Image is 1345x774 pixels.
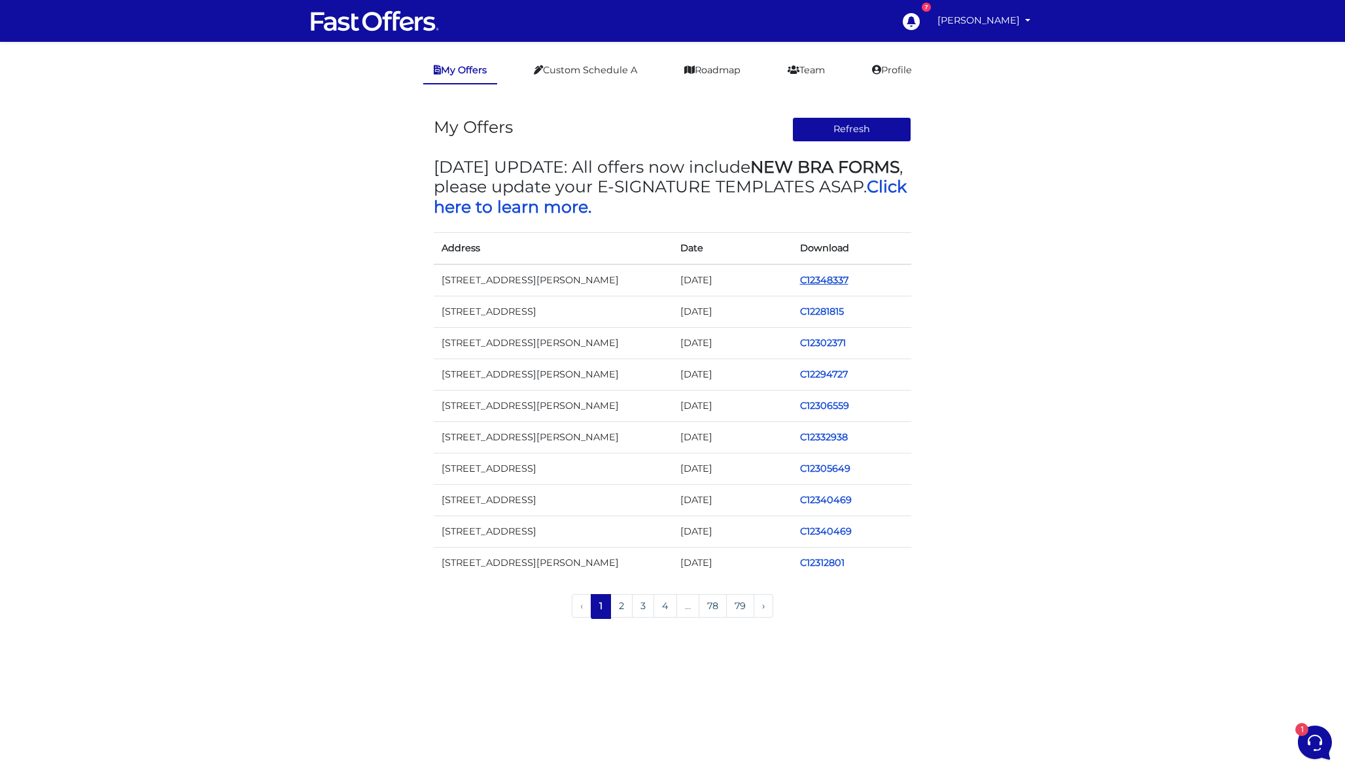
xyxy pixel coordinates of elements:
a: See all [211,73,241,84]
a: 2 [610,594,633,618]
a: C12340469 [800,525,852,537]
a: Open Help Center [163,186,241,196]
p: Messages [113,438,150,450]
td: [DATE] [672,516,792,548]
a: C12348337 [800,274,848,286]
td: [STREET_ADDRESS] [434,485,672,516]
a: Team [777,58,835,83]
div: 7 [922,3,931,12]
span: Find an Answer [21,186,89,196]
td: [STREET_ADDRESS] [434,516,672,548]
td: [DATE] [672,296,792,327]
span: Start a Conversation [94,141,183,152]
td: [DATE] [672,264,792,296]
span: 1 [591,594,611,618]
a: C12340469 [800,494,852,506]
td: [STREET_ADDRESS][PERSON_NAME] [434,548,672,579]
p: You: Always! [PERSON_NAME] Royal LePage Connect Realty, Brokerage C: [PHONE_NUMBER] | O: [PHONE_N... [55,110,207,123]
li: « Previous [572,594,591,619]
h2: Hello [PERSON_NAME] 👋 [10,10,220,52]
a: C12281815 [800,306,844,317]
td: [DATE] [672,422,792,453]
p: Help [203,438,220,450]
p: Home [39,438,61,450]
a: 3 [632,594,654,618]
input: Search for an Article... [29,214,214,227]
a: C12305649 [800,463,850,474]
h3: My Offers [434,117,513,137]
iframe: Customerly Messenger Launcher [1295,723,1335,762]
a: My Offers [423,58,497,84]
td: [DATE] [672,453,792,485]
a: 7 [896,6,926,36]
a: Fast Offers SupportYou:Always! [PERSON_NAME] Royal LePage Connect Realty, Brokerage C: [PHONE_NUM... [16,89,246,128]
button: Refresh [792,117,912,142]
span: Fast Offers Support [55,94,207,107]
a: Roadmap [674,58,751,83]
button: Start a Conversation [21,133,241,160]
td: [DATE] [672,548,792,579]
td: [STREET_ADDRESS] [434,296,672,327]
td: [DATE] [672,485,792,516]
p: [DATE] [215,94,241,106]
span: Your Conversations [21,73,106,84]
a: C12302371 [800,337,846,349]
span: 2 [228,110,241,123]
a: C12312801 [800,557,845,569]
th: Date [672,232,792,264]
a: C12294727 [800,368,848,380]
img: dark [21,96,47,122]
td: [STREET_ADDRESS] [434,453,672,485]
strong: NEW BRA FORMS [750,157,900,177]
td: [STREET_ADDRESS][PERSON_NAME] [434,359,672,390]
a: Click here to learn more. [434,177,907,216]
a: C12306559 [800,400,849,412]
h3: [DATE] UPDATE: All offers now include , please update your E-SIGNATURE TEMPLATES ASAP. [434,157,911,217]
a: Next » [754,594,773,618]
td: [DATE] [672,390,792,421]
td: [DATE] [672,327,792,359]
a: [PERSON_NAME] [932,8,1036,33]
td: [STREET_ADDRESS][PERSON_NAME] [434,422,672,453]
a: Profile [862,58,922,83]
th: Address [434,232,672,264]
a: 78 [699,594,727,618]
a: 79 [726,594,754,618]
button: Home [10,420,91,450]
td: [STREET_ADDRESS][PERSON_NAME] [434,390,672,421]
a: Custom Schedule A [523,58,648,83]
td: [STREET_ADDRESS][PERSON_NAME] [434,264,672,296]
button: Help [171,420,251,450]
a: 4 [654,594,677,618]
span: 1 [131,419,140,428]
td: [STREET_ADDRESS][PERSON_NAME] [434,327,672,359]
td: [DATE] [672,359,792,390]
th: Download [792,232,912,264]
button: 1Messages [91,420,171,450]
a: C12332938 [800,431,848,443]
